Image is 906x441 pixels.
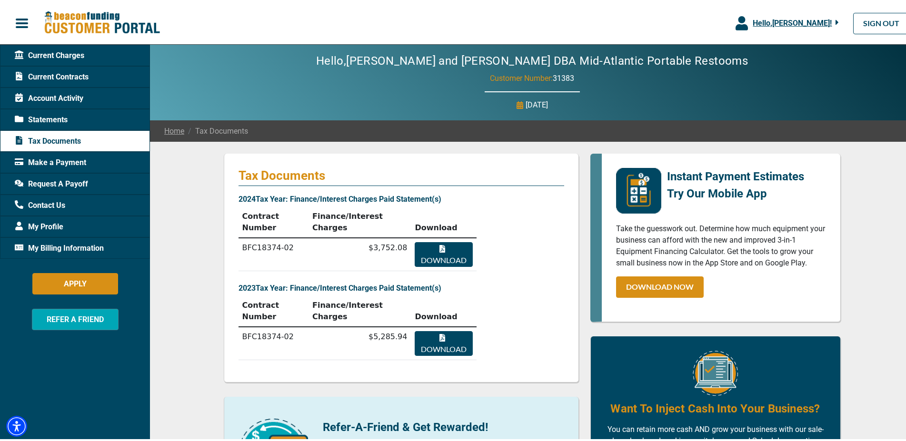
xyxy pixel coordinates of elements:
[15,241,104,252] span: My Billing Information
[15,198,65,209] span: Contact Us
[323,417,564,434] p: Refer-A-Friend & Get Rewarded!
[15,69,89,81] span: Current Contracts
[309,205,411,236] th: Finance/Interest Charges
[239,192,564,203] p: 2024 Tax Year: Finance/Interest Charges Paid Statement(s)
[616,221,826,267] p: Take the guesswork out. Determine how much equipment your business can afford with the new and im...
[309,294,411,325] th: Finance/Interest Charges
[15,219,63,231] span: My Profile
[239,294,309,325] th: Contract Number
[15,176,88,188] span: Request A Payoff
[610,399,820,415] h4: Want To Inject Cash Into Your Business?
[6,414,27,435] div: Accessibility Menu
[309,236,411,269] td: $3,752.08
[288,52,777,66] h2: Hello, [PERSON_NAME] and [PERSON_NAME] DBA Mid-Atlantic Portable Restooms
[239,281,564,292] p: 2023 Tax Year: Finance/Interest Charges Paid Statement(s)
[667,166,804,183] p: Instant Payment Estimates
[490,72,553,81] span: Customer Number:
[667,183,804,200] p: Try Our Mobile App
[32,307,119,328] button: REFER A FRIEND
[239,236,309,269] td: BFC18374-02
[693,349,738,394] img: Equipment Financing Online Image
[616,274,704,296] a: DOWNLOAD NOW
[184,124,248,135] span: Tax Documents
[44,9,160,33] img: Beacon Funding Customer Portal Logo
[239,166,564,181] p: Tax Documents
[753,17,832,26] span: Hello, [PERSON_NAME] !
[15,112,68,124] span: Statements
[15,134,81,145] span: Tax Documents
[553,72,574,81] span: 31383
[164,124,184,135] a: Home
[32,271,118,293] button: APPLY
[415,329,472,354] button: Download
[15,91,83,102] span: Account Activity
[415,240,472,265] button: Download
[239,205,309,236] th: Contract Number
[239,325,309,358] td: BFC18374-02
[15,48,84,59] span: Current Charges
[411,294,476,325] th: Download
[411,205,476,236] th: Download
[309,325,411,358] td: $5,285.94
[15,155,86,167] span: Make a Payment
[526,98,548,109] p: [DATE]
[616,166,661,212] img: mobile-app-logo.png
